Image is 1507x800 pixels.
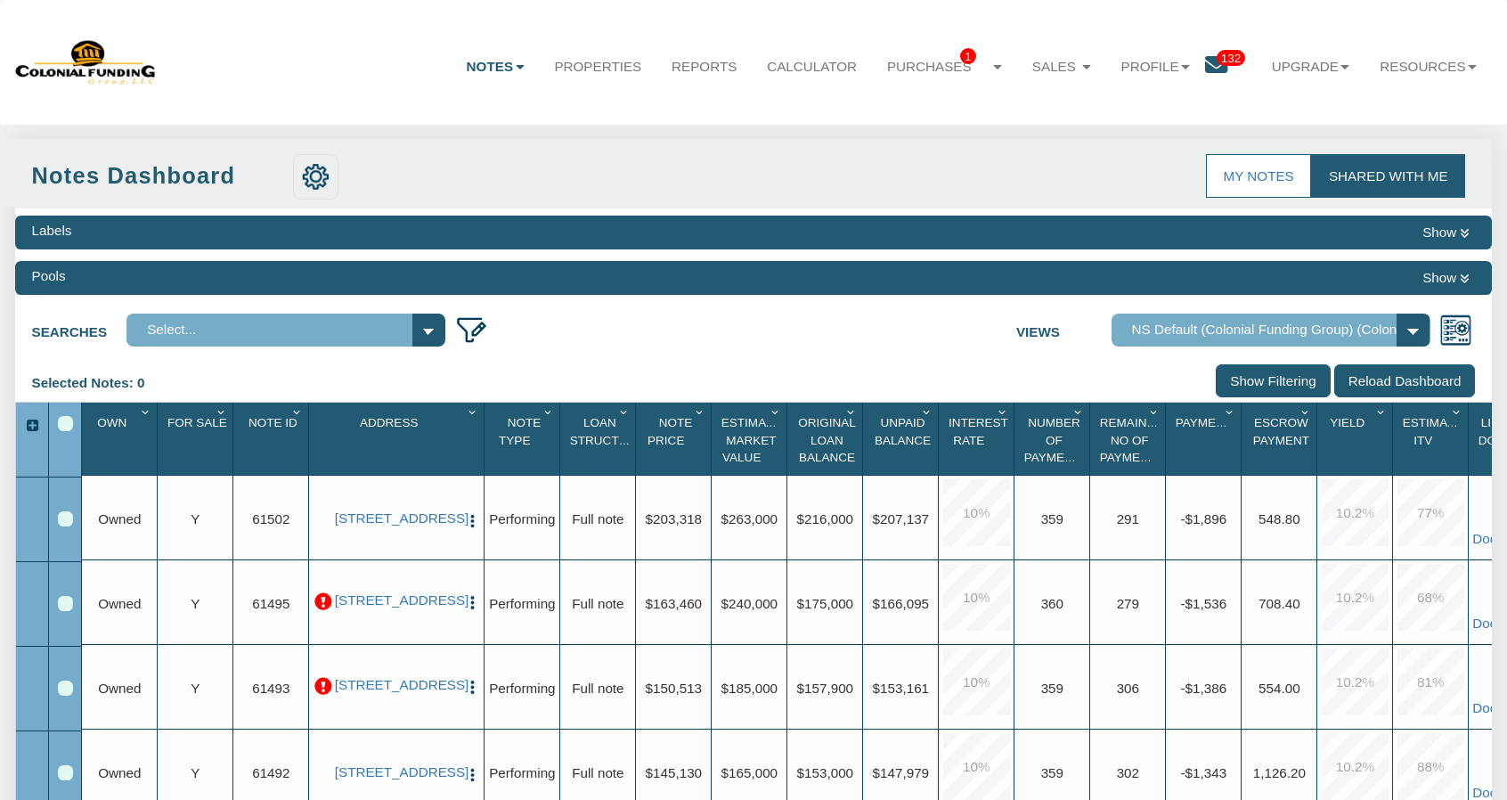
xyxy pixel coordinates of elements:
div: Sort None [1095,409,1166,469]
span: $157,900 [797,681,853,696]
span: Note Price [648,416,692,447]
span: Owned [98,511,141,527]
div: Sort None [1019,409,1090,469]
div: Column Menu [616,403,635,421]
div: Column Menu [138,403,157,421]
span: Performing [489,681,555,696]
span: For Sale [167,416,227,429]
span: Owned [98,681,141,696]
div: 10.0 [943,733,1010,800]
div: Row 2, Row Selection Checkbox [58,596,73,611]
div: For Sale Sort None [162,409,233,469]
span: Y [191,511,200,527]
div: 10.0 [943,479,1010,546]
span: Yield [1330,416,1364,429]
div: Column Menu [692,403,711,421]
div: 77.0 [1397,479,1464,546]
span: $207,137 [873,511,929,527]
button: Show [1416,221,1475,244]
span: 306 [1117,681,1139,696]
div: Row 1, Row Selection Checkbox [58,511,73,527]
a: Calculator [752,43,872,91]
span: Number Of Payments [1024,416,1088,464]
a: Properties [539,43,656,91]
span: Remaining No Of Payments [1100,416,1169,464]
span: Estimated Itv [1403,416,1470,447]
div: Estimated Itv Sort None [1397,409,1469,469]
span: 359 [1041,511,1063,527]
span: Estimated Market Value [721,416,789,464]
div: Row 3, Row Selection Checkbox [58,681,73,696]
div: Own Sort None [86,409,158,469]
a: Reports [656,43,752,91]
span: $240,000 [721,596,778,611]
span: -$1,343 [1181,765,1227,780]
div: Column Menu [541,403,559,421]
label: Searches [32,314,127,342]
div: Yield Sort None [1322,409,1393,469]
div: Expand All [16,416,48,436]
div: 10.2 [1322,649,1389,715]
label: Views [1016,314,1112,342]
div: Column Menu [1071,403,1089,421]
img: cell-menu.png [464,594,481,611]
span: Performing [489,765,555,780]
span: $153,000 [797,765,853,780]
span: 61495 [252,596,289,611]
div: Note Price Sort None [640,409,712,469]
div: Column Menu [1222,403,1241,421]
div: Sort None [565,409,636,469]
span: 359 [1041,681,1063,696]
button: Show [1416,266,1475,290]
span: 708.40 [1259,596,1300,611]
div: Unpaid Balance Sort None [868,409,939,469]
a: 132 [1205,43,1257,94]
span: $145,130 [646,765,702,780]
div: Payment(P&I) Sort None [1170,409,1242,469]
span: 61502 [252,511,289,527]
div: Address Sort None [314,409,485,469]
span: $153,161 [873,681,929,696]
div: Column Menu [995,403,1014,421]
div: Sort None [868,409,939,469]
img: cell-menu.png [464,679,481,696]
div: Sort None [1322,409,1393,469]
div: Interest Rate Sort None [943,409,1014,469]
span: $203,318 [646,511,702,527]
button: Press to open the note menu [464,764,481,784]
div: Loan Structure Sort None [565,409,636,469]
div: Sort None [943,409,1014,469]
div: Column Menu [465,403,484,421]
span: 1,126.20 [1253,765,1306,780]
div: Sort None [792,409,863,469]
span: Note Id [248,416,297,429]
span: Full note [572,511,623,527]
span: 360 [1041,596,1063,611]
span: Escrow Payment [1253,416,1309,447]
a: 2701 Huckleberry, Pasadena, TX, 77502 [335,510,459,527]
a: Upgrade [1257,43,1365,91]
span: 554.00 [1259,681,1300,696]
span: 61492 [252,765,289,780]
a: Purchases1 [872,43,1017,92]
button: Press to open the note menu [464,510,481,530]
div: Labels [32,221,72,241]
div: Sort None [640,409,712,469]
a: Resources [1364,43,1492,91]
div: Column Menu [289,403,308,421]
span: -$1,536 [1181,596,1227,611]
div: Column Menu [1298,403,1316,421]
div: 10.2 [1322,564,1389,631]
img: cell-menu.png [464,767,481,784]
div: Estimated Market Value Sort None [716,409,787,469]
div: 10.2 [1322,479,1389,546]
span: Interest Rate [949,416,1008,447]
span: 1 [960,48,976,64]
span: Address [360,416,418,429]
span: $263,000 [721,511,778,527]
div: Column Menu [1373,403,1392,421]
div: Column Menu [1449,403,1468,421]
span: -$1,386 [1181,681,1227,696]
img: cell-menu.png [464,513,481,530]
span: 302 [1117,765,1139,780]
